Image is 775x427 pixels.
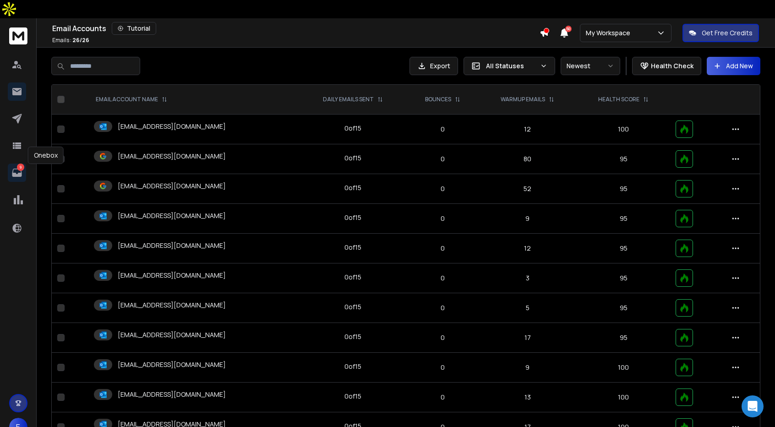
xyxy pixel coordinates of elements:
[577,323,670,353] td: 95
[565,26,572,32] span: 50
[52,37,89,44] p: Emails :
[112,22,156,35] button: Tutorial
[479,383,577,412] td: 13
[632,57,701,75] button: Health Check
[323,96,374,103] p: DAILY EMAILS SENT
[344,153,361,163] div: 0 of 15
[409,57,458,75] button: Export
[24,24,65,31] div: Domain: [URL]
[118,241,226,250] p: [EMAIL_ADDRESS][DOMAIN_NAME]
[577,144,670,174] td: 95
[118,122,226,131] p: [EMAIL_ADDRESS][DOMAIN_NAME]
[344,243,361,252] div: 0 of 15
[479,263,577,293] td: 3
[586,28,634,38] p: My Workspace
[412,333,473,342] p: 0
[479,115,577,144] td: 12
[344,213,361,222] div: 0 of 15
[25,53,32,60] img: tab_domain_overview_orange.svg
[35,54,82,60] div: Domain Overview
[412,184,473,193] p: 0
[8,164,26,182] a: 9
[412,214,473,223] p: 0
[344,273,361,282] div: 0 of 15
[72,36,89,44] span: 26 / 26
[52,22,540,35] div: Email Accounts
[101,54,154,60] div: Keywords by Traffic
[412,244,473,253] p: 0
[344,302,361,312] div: 0 of 15
[577,204,670,234] td: 95
[425,96,451,103] p: BOUNCES
[118,181,226,191] p: [EMAIL_ADDRESS][DOMAIN_NAME]
[479,234,577,263] td: 12
[118,330,226,339] p: [EMAIL_ADDRESS][DOMAIN_NAME]
[479,144,577,174] td: 80
[577,263,670,293] td: 95
[651,61,693,71] p: Health Check
[412,274,473,283] p: 0
[577,353,670,383] td: 100
[577,383,670,412] td: 100
[344,392,361,401] div: 0 of 15
[91,53,98,60] img: tab_keywords_by_traffic_grey.svg
[501,96,545,103] p: WARMUP EMAILS
[577,293,670,323] td: 95
[118,360,226,369] p: [EMAIL_ADDRESS][DOMAIN_NAME]
[479,353,577,383] td: 9
[412,154,473,164] p: 0
[577,115,670,144] td: 100
[707,57,760,75] button: Add New
[479,174,577,204] td: 52
[412,125,473,134] p: 0
[412,363,473,372] p: 0
[118,211,226,220] p: [EMAIL_ADDRESS][DOMAIN_NAME]
[96,96,167,103] div: EMAIL ACCOUNT NAME
[118,271,226,280] p: [EMAIL_ADDRESS][DOMAIN_NAME]
[598,96,639,103] p: HEALTH SCORE
[15,24,22,31] img: website_grey.svg
[344,124,361,133] div: 0 of 15
[26,15,45,22] div: v 4.0.25
[344,332,361,341] div: 0 of 15
[702,28,753,38] p: Get Free Credits
[15,15,22,22] img: logo_orange.svg
[28,147,64,164] div: Onebox
[682,24,759,42] button: Get Free Credits
[118,390,226,399] p: [EMAIL_ADDRESS][DOMAIN_NAME]
[479,204,577,234] td: 9
[479,293,577,323] td: 5
[486,61,536,71] p: All Statuses
[412,303,473,312] p: 0
[577,234,670,263] td: 95
[577,174,670,204] td: 95
[412,393,473,402] p: 0
[344,362,361,371] div: 0 of 15
[344,183,361,192] div: 0 of 15
[118,152,226,161] p: [EMAIL_ADDRESS][DOMAIN_NAME]
[742,395,764,417] div: Open Intercom Messenger
[479,323,577,353] td: 17
[561,57,620,75] button: Newest
[17,164,24,171] p: 9
[118,301,226,310] p: [EMAIL_ADDRESS][DOMAIN_NAME]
